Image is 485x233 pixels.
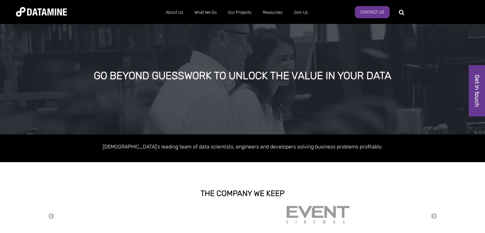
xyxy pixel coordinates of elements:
a: Contact Us [355,6,390,18]
div: GO BEYOND GUESSWORK TO UNLOCK THE VALUE IN YOUR DATA [57,70,429,82]
img: event cinemas [286,206,350,224]
a: Resources [257,4,288,21]
strong: THE COMPANY WE KEEP [201,189,284,198]
a: About Us [160,4,189,21]
a: What We Do [189,4,222,21]
p: [DEMOGRAPHIC_DATA]'s leading team of data scientists, engineers and developers solving business p... [61,142,424,151]
img: Datamine [16,7,67,17]
a: Our Projects [222,4,257,21]
button: Previous [48,213,55,220]
a: Get in touch [469,65,485,117]
a: Join Us [288,4,313,21]
button: Next [431,213,437,220]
